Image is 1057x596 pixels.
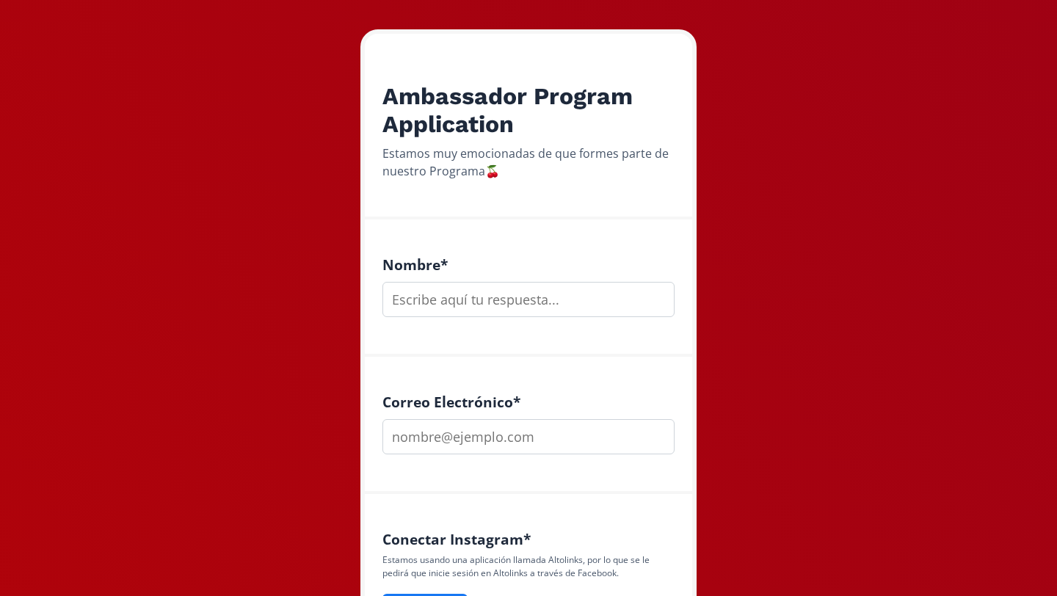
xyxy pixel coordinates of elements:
input: Escribe aquí tu respuesta... [382,282,675,317]
h4: Nombre * [382,256,675,273]
div: Estamos muy emocionadas de que formes parte de nuestro Programa🍒 [382,145,675,180]
input: nombre@ejemplo.com [382,419,675,454]
h4: Conectar Instagram * [382,531,675,548]
h2: Ambassador Program Application [382,82,675,139]
p: Estamos usando una aplicación llamada Altolinks, por lo que se le pedirá que inicie sesión en Alt... [382,553,675,580]
h4: Correo Electrónico * [382,393,675,410]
